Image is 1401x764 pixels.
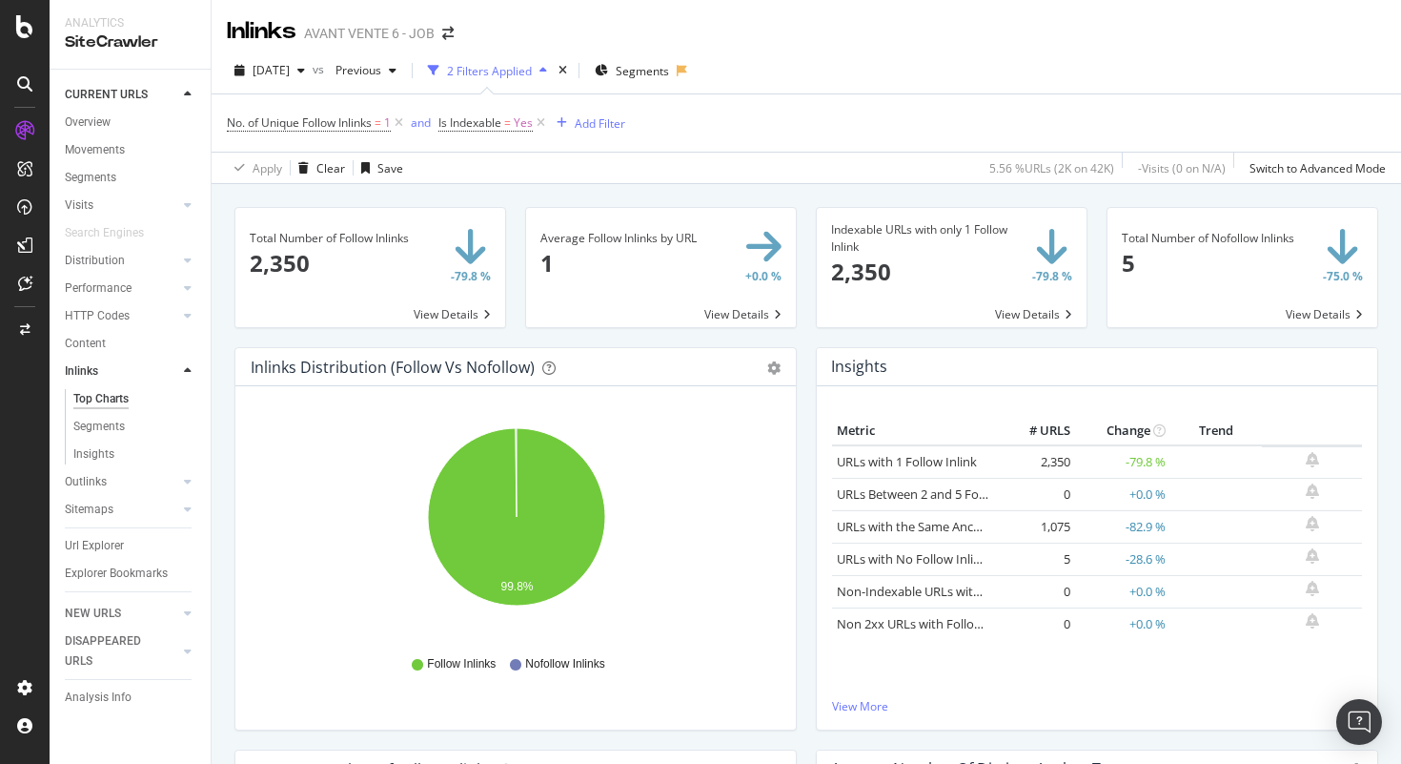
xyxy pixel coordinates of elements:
div: DISAPPEARED URLS [65,631,161,671]
svg: A chart. [251,417,781,638]
div: bell-plus [1306,516,1319,531]
a: URLs with the Same Anchor Text on Inlinks [837,518,1079,535]
a: Non 2xx URLs with Follow Inlinks [837,615,1024,632]
a: Sitemaps [65,500,178,520]
a: Movements [65,140,197,160]
div: - Visits ( 0 on N/A ) [1138,160,1226,176]
div: HTTP Codes [65,306,130,326]
div: Outlinks [65,472,107,492]
div: bell-plus [1306,548,1319,564]
div: Visits [65,196,93,216]
div: Inlinks Distribution (Follow vs Nofollow) [251,358,535,377]
td: 2,350 [999,445,1075,479]
button: 2 Filters Applied [420,55,555,86]
a: Insights [73,444,197,465]
text: 99.8% [500,581,533,594]
a: Content [65,334,197,354]
a: URLs with 1 Follow Inlink [837,453,977,470]
div: 5.56 % URLs ( 2K on 42K ) [989,160,1114,176]
td: 0 [999,575,1075,608]
span: No. of Unique Follow Inlinks [227,114,372,131]
div: times [555,61,571,80]
th: Trend [1170,417,1262,445]
span: Nofollow Inlinks [525,656,604,672]
div: Sitemaps [65,500,113,520]
div: Analysis Info [65,688,132,708]
div: Performance [65,279,132,299]
div: bell-plus [1306,613,1319,629]
a: Segments [73,417,197,437]
td: 0 [999,478,1075,510]
div: bell-plus [1306,581,1319,596]
div: Add Filter [575,115,625,132]
span: Segments [616,63,669,79]
div: Clear [316,160,345,176]
td: -82.9 % [1075,510,1170,543]
div: Apply [253,160,282,176]
div: bell-plus [1306,484,1319,499]
div: Distribution [65,251,125,271]
div: Search Engines [65,223,144,243]
div: Insights [73,444,114,465]
div: Segments [73,417,125,437]
div: CURRENT URLS [65,85,148,105]
button: Segments [587,55,677,86]
div: AVANT VENTE 6 - JOB [304,24,435,43]
span: 2025 Sep. 9th [253,62,290,78]
div: bell-plus [1306,452,1319,467]
span: vs [313,61,328,77]
div: SiteCrawler [65,31,195,53]
a: Performance [65,279,178,299]
span: Is Indexable [438,114,501,131]
a: Inlinks [65,361,178,382]
div: Analytics [65,15,195,31]
button: Switch to Advanced Mode [1242,153,1386,183]
div: 2 Filters Applied [447,63,532,79]
a: URLs with No Follow Inlinks [837,550,993,568]
a: CURRENT URLS [65,85,178,105]
td: -28.6 % [1075,543,1170,575]
button: and [411,114,431,132]
a: HTTP Codes [65,306,178,326]
span: = [375,114,381,131]
a: Search Engines [65,223,163,243]
a: DISAPPEARED URLS [65,631,178,671]
span: Previous [328,62,381,78]
a: Overview [65,113,197,133]
a: NEW URLS [65,604,178,624]
button: Apply [227,153,282,183]
div: Inlinks [65,361,98,382]
button: Add Filter [549,112,625,134]
a: Non-Indexable URLs with Follow Inlinks [837,583,1061,600]
div: Url Explorer [65,536,124,556]
a: Outlinks [65,472,178,492]
div: Top Charts [73,389,129,409]
a: Segments [65,168,197,188]
a: Analysis Info [65,688,197,708]
div: Open Intercom Messenger [1336,699,1382,745]
button: [DATE] [227,55,313,86]
td: 5 [999,543,1075,575]
div: Segments [65,168,116,188]
span: Yes [514,110,533,136]
div: Inlinks [227,15,296,48]
a: View More [832,698,1362,714]
th: # URLS [999,417,1075,445]
a: Visits [65,196,178,216]
button: Clear [291,153,345,183]
a: Top Charts [73,389,197,409]
a: URLs Between 2 and 5 Follow Inlinks [837,485,1042,503]
span: = [504,114,511,131]
div: Movements [65,140,125,160]
th: Metric [832,417,999,445]
div: Save [377,160,403,176]
a: Url Explorer [65,536,197,556]
a: Explorer Bookmarks [65,564,197,584]
td: -79.8 % [1075,445,1170,479]
div: Overview [65,113,111,133]
div: Content [65,334,106,354]
button: Previous [328,55,404,86]
div: arrow-right-arrow-left [442,27,454,40]
td: +0.0 % [1075,478,1170,510]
